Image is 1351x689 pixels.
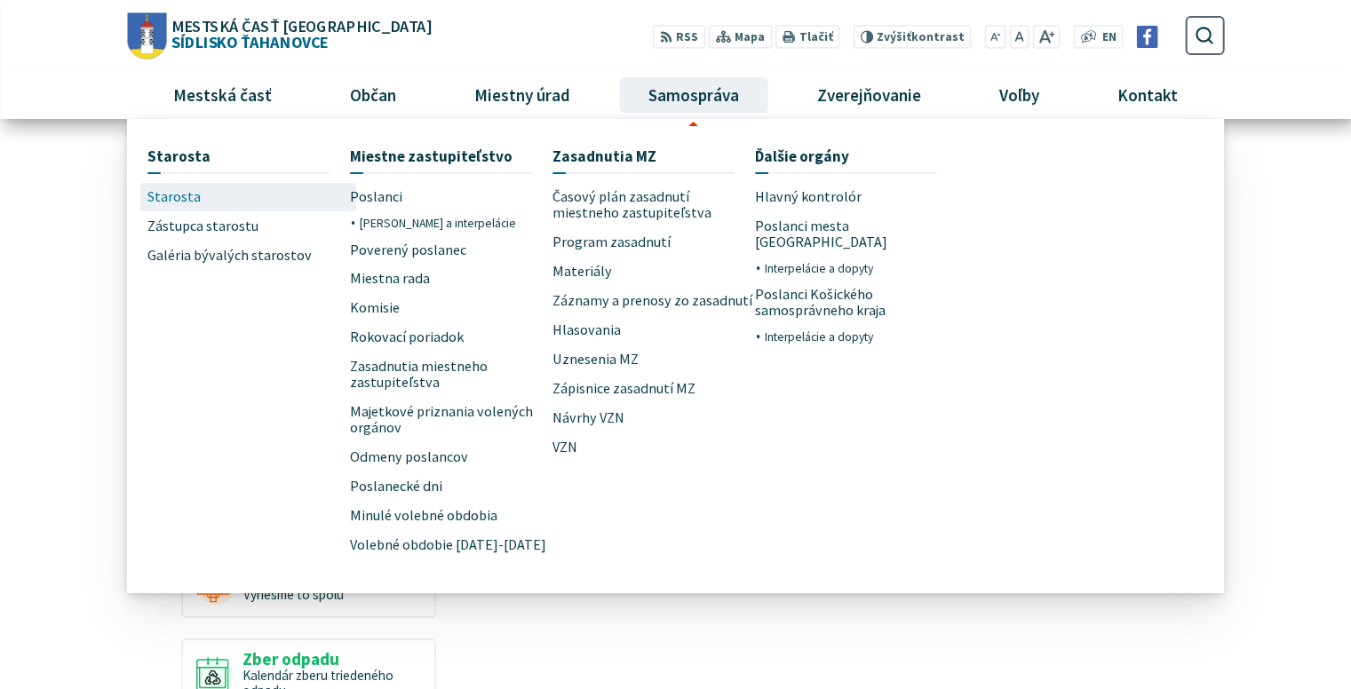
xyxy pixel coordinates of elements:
[709,25,772,49] a: Mapa
[765,257,873,280] span: Interpelácie a dopyty
[641,71,745,119] span: Samospráva
[147,211,258,241] span: Zástupca starostu
[467,71,576,119] span: Miestny úrad
[242,650,421,669] span: Zber odpadu
[350,501,552,530] a: Minulé volebné obdobia
[552,286,755,315] a: Záznamy a prenosy zo zasadnutí
[350,442,468,471] span: Odmeny poslancov
[1085,71,1211,119] a: Kontakt
[552,432,755,462] a: VZN
[755,139,849,172] span: Ďalšie orgány
[171,18,431,34] span: Mestská časť [GEOGRAPHIC_DATA]
[552,344,639,374] span: Uznesenia MZ
[811,71,928,119] span: Zverejňovanie
[350,501,497,530] span: Minulé volebné obdobia
[350,323,464,352] span: Rokovací poriadok
[147,183,201,212] span: Starosta
[785,71,954,119] a: Zverejňovanie
[350,265,552,294] a: Miestna rada
[166,71,278,119] span: Mestská časť
[552,432,577,462] span: VZN
[360,211,516,234] span: [PERSON_NAME] a interpelácie
[350,471,552,501] a: Poslanecké dni
[243,586,344,603] span: Vyriešme to spolu
[877,30,965,44] span: kontrast
[552,139,656,172] span: Zasadnutia MZ
[350,471,442,501] span: Poslanecké dni
[993,71,1046,119] span: Voľby
[350,397,552,442] a: Majetkové priznania volených orgánov
[755,139,937,172] a: Ďalšie orgány
[343,71,402,119] span: Občan
[552,374,755,403] a: Zápisnice zasadnutí MZ
[765,257,958,280] a: Interpelácie a dopyty
[552,315,621,344] span: Hlasovania
[552,344,755,374] a: Uznesenia MZ
[350,139,513,172] span: Miestne zastupiteľstvo
[552,257,612,286] span: Materiály
[799,30,832,44] span: Tlačiť
[127,12,431,59] a: Logo Sídlisko Ťahanovce, prejsť na domovskú stránku.
[350,530,546,559] span: Volebné obdobie [DATE]-[DATE]
[755,281,958,326] a: Poslanci Košického samosprávneho kraja
[350,235,552,265] a: Poverený poslanec
[1136,26,1158,48] img: Prejsť na Facebook stránku
[1097,28,1121,47] a: EN
[360,211,552,234] a: [PERSON_NAME] a interpelácie
[350,235,466,265] span: Poverený poslanec
[877,29,911,44] span: Zvýšiť
[127,12,166,59] img: Prejsť na domovskú stránku
[350,323,552,352] a: Rokovací poriadok
[147,139,330,172] a: Starosta
[441,71,602,119] a: Miestny úrad
[755,211,958,257] a: Poslanci mesta [GEOGRAPHIC_DATA]
[616,71,772,119] a: Samospráva
[552,227,755,257] a: Program zasadnutí
[967,71,1072,119] a: Voľby
[552,315,755,344] a: Hlasovania
[552,403,624,432] span: Návrhy VZN
[985,25,1006,49] button: Zmenšiť veľkosť písma
[350,265,430,294] span: Miestna rada
[775,25,839,49] button: Tlačiť
[552,139,735,172] a: Zasadnutia MZ
[350,183,402,212] span: Poslanci
[147,241,312,270] span: Galéria bývalých starostov
[552,286,752,315] span: Záznamy a prenosy zo zasadnutí
[147,211,350,241] a: Zástupca starostu
[350,183,552,212] a: Poslanci
[755,183,958,212] a: Hlavný kontrolór
[350,294,400,323] span: Komisie
[552,183,755,228] a: Časový plán zasadnutí miestneho zastupiteľstva
[317,71,428,119] a: Občan
[1111,71,1185,119] span: Kontakt
[552,227,671,257] span: Program zasadnutí
[552,403,755,432] a: Návrhy VZN
[147,139,211,172] span: Starosta
[350,294,552,323] a: Komisie
[755,183,862,212] span: Hlavný kontrolór
[676,28,698,47] span: RSS
[765,325,958,348] a: Interpelácie a dopyty
[552,257,755,286] a: Materiály
[735,28,765,47] span: Mapa
[653,25,705,49] a: RSS
[765,325,873,348] span: Interpelácie a dopyty
[166,18,431,50] span: Sídlisko Ťahanovce
[147,241,350,270] a: Galéria bývalých starostov
[140,71,304,119] a: Mestská časť
[853,25,971,49] button: Zvýšiťkontrast
[350,139,532,172] a: Miestne zastupiteľstvo
[1009,25,1029,49] button: Nastaviť pôvodnú veľkosť písma
[350,442,552,471] a: Odmeny poslancov
[350,530,552,559] a: Volebné obdobie [DATE]-[DATE]
[147,183,350,212] a: Starosta
[350,352,552,398] a: Zasadnutia miestneho zastupiteľstva
[1101,28,1116,47] span: EN
[1032,25,1060,49] button: Zväčšiť veľkosť písma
